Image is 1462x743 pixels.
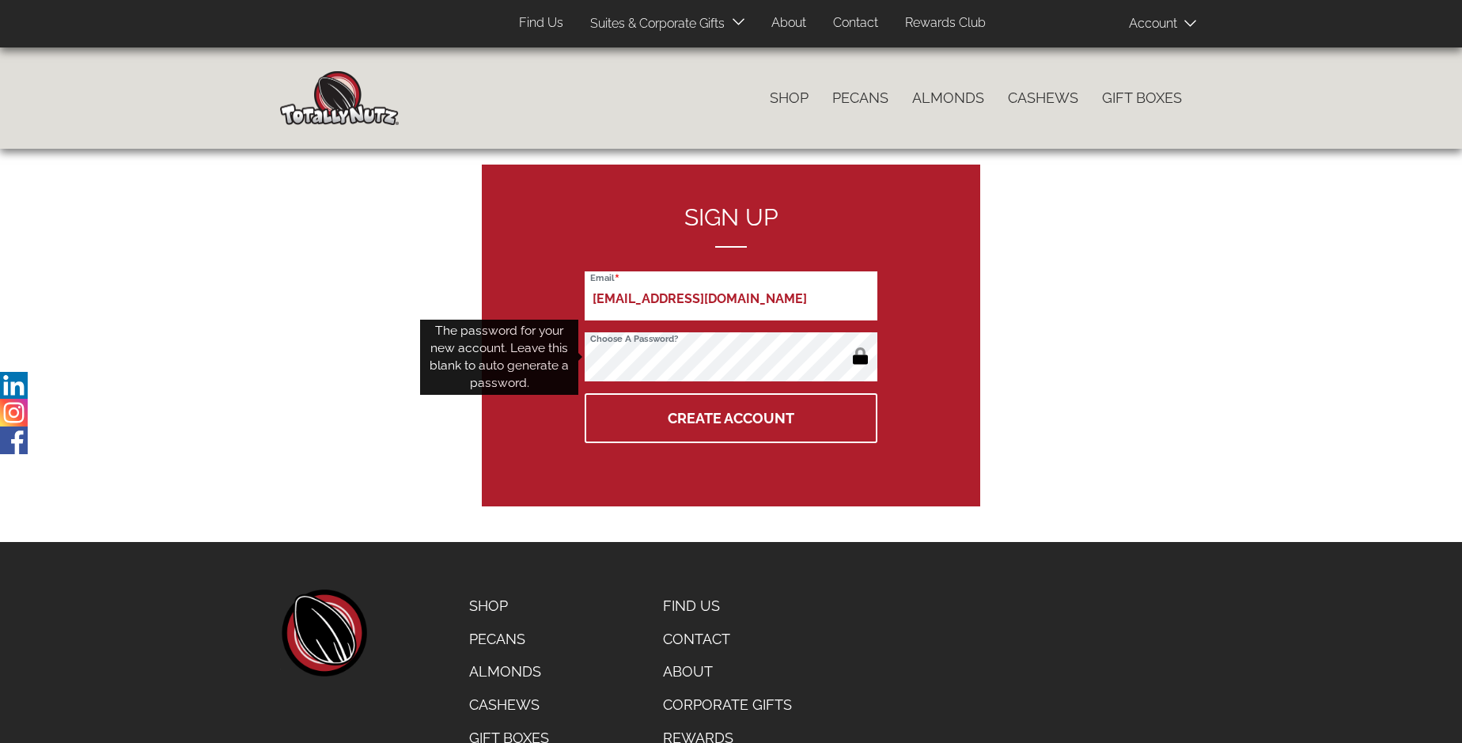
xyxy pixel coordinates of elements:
h2: Sign up [585,204,877,248]
a: Find Us [507,8,575,39]
a: Cashews [457,688,561,722]
a: Shop [457,589,561,623]
input: Email [585,271,877,320]
img: Home [280,71,399,125]
a: About [651,655,807,688]
a: Almonds [900,82,996,115]
a: Rewards Club [893,8,998,39]
a: Pecans [820,82,900,115]
a: Gift Boxes [1090,82,1194,115]
a: home [280,589,367,677]
a: Almonds [457,655,561,688]
a: Pecans [457,623,561,656]
div: The password for your new account. Leave this blank to auto generate a password. [420,320,578,395]
a: Find Us [651,589,807,623]
a: Contact [651,623,807,656]
a: Corporate Gifts [651,688,807,722]
a: About [759,8,818,39]
button: Create Account [585,393,877,443]
a: Cashews [996,82,1090,115]
a: Suites & Corporate Gifts [578,9,729,40]
a: Contact [821,8,890,39]
a: Shop [758,82,820,115]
